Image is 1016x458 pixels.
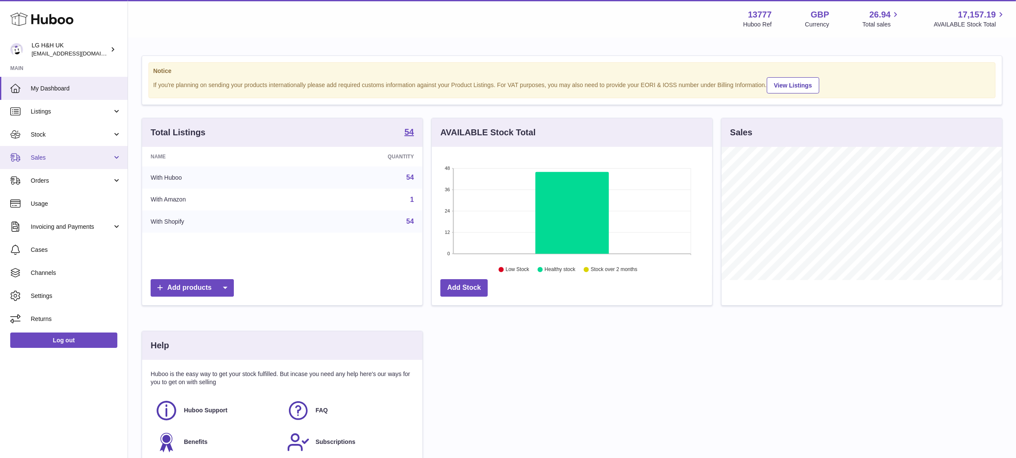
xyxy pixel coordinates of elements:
[287,399,410,422] a: FAQ
[31,246,121,254] span: Cases
[869,9,891,20] span: 26.94
[31,108,112,116] span: Listings
[743,20,772,29] div: Huboo Ref
[405,128,414,138] a: 54
[31,269,121,277] span: Channels
[445,230,450,235] text: 12
[184,406,227,414] span: Huboo Support
[862,20,900,29] span: Total sales
[31,154,112,162] span: Sales
[811,9,829,20] strong: GBP
[445,208,450,213] text: 24
[591,267,637,273] text: Stock over 2 months
[405,128,414,136] strong: 54
[10,43,23,56] img: veechen@lghnh.co.uk
[447,251,450,256] text: 0
[153,76,991,93] div: If you're planning on sending your products internationally please add required customs informati...
[32,50,125,57] span: [EMAIL_ADDRESS][DOMAIN_NAME]
[934,20,1006,29] span: AVAILABLE Stock Total
[31,292,121,300] span: Settings
[934,9,1006,29] a: 17,157.19 AVAILABLE Stock Total
[142,147,296,166] th: Name
[440,127,536,138] h3: AVAILABLE Stock Total
[316,438,355,446] span: Subscriptions
[151,279,234,297] a: Add products
[287,431,410,454] a: Subscriptions
[31,177,112,185] span: Orders
[32,41,108,58] div: LG H&H UK
[31,200,121,208] span: Usage
[748,9,772,20] strong: 13777
[142,210,296,233] td: With Shopify
[31,223,112,231] span: Invoicing and Payments
[31,85,121,93] span: My Dashboard
[316,406,328,414] span: FAQ
[153,67,991,75] strong: Notice
[406,218,414,225] a: 54
[155,431,278,454] a: Benefits
[31,315,121,323] span: Returns
[155,399,278,422] a: Huboo Support
[10,333,117,348] a: Log out
[445,166,450,171] text: 48
[767,77,819,93] a: View Listings
[862,9,900,29] a: 26.94 Total sales
[544,267,576,273] text: Healthy stock
[445,187,450,192] text: 36
[296,147,422,166] th: Quantity
[958,9,996,20] span: 17,157.19
[805,20,830,29] div: Currency
[151,370,414,386] p: Huboo is the easy way to get your stock fulfilled. But incase you need any help here's our ways f...
[440,279,488,297] a: Add Stock
[406,174,414,181] a: 54
[151,340,169,351] h3: Help
[142,189,296,211] td: With Amazon
[184,438,207,446] span: Benefits
[31,131,112,139] span: Stock
[506,267,530,273] text: Low Stock
[142,166,296,189] td: With Huboo
[151,127,206,138] h3: Total Listings
[410,196,414,203] a: 1
[730,127,752,138] h3: Sales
